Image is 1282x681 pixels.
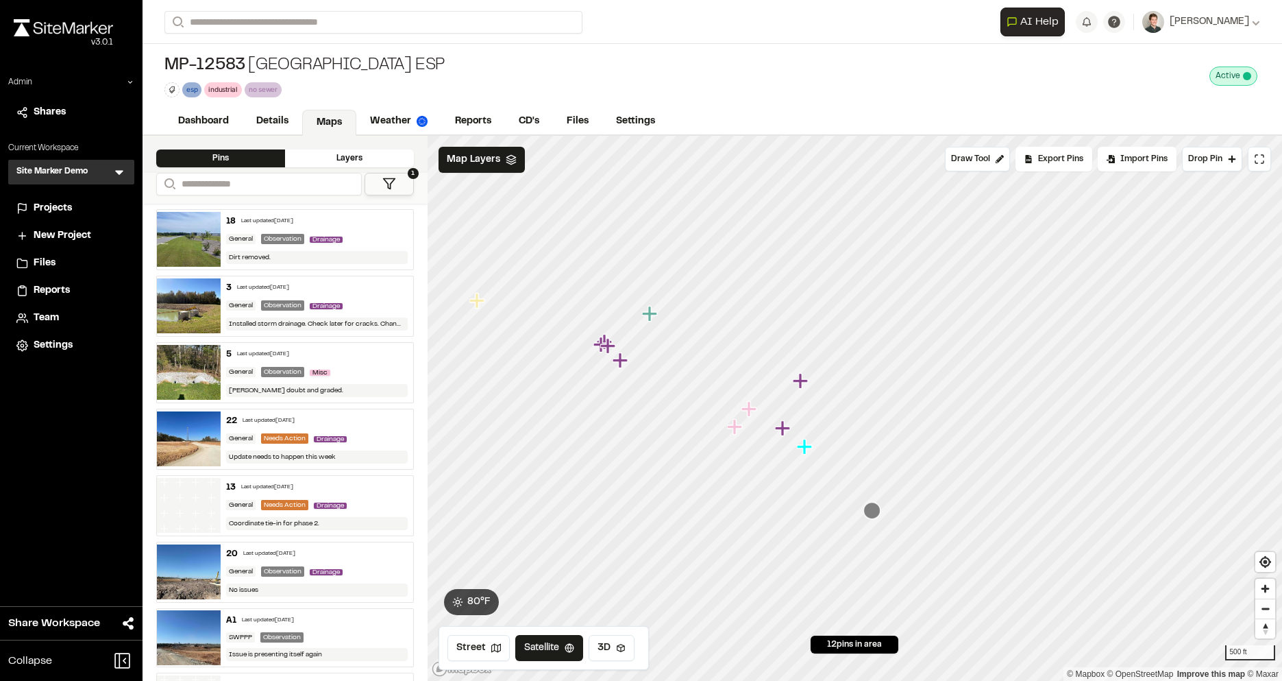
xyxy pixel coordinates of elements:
[226,500,256,510] div: General
[157,212,221,267] img: file
[245,82,282,97] div: no sewer
[157,545,221,599] img: file
[602,108,669,134] a: Settings
[16,283,126,298] a: Reports
[1255,619,1275,638] button: Reset bearing to north
[260,632,304,643] div: Observation
[204,82,242,97] div: industrial
[1247,669,1279,679] a: Maxar
[226,632,255,643] div: SWPPP
[226,566,256,577] div: General
[226,614,236,627] div: A1
[1120,153,1168,165] span: Import Pins
[261,500,308,510] div: Needs Action
[945,147,1010,171] button: Draw Tool
[164,82,180,97] button: Edit Tags
[261,566,304,577] div: Observation
[16,201,126,216] a: Projects
[1142,11,1164,33] img: User
[1098,147,1176,171] div: Import Pins into your project
[310,237,343,243] span: Drainage
[164,55,245,77] span: MP-12583
[226,251,407,264] div: Dirt removed.
[261,234,304,244] div: Observation
[157,610,221,665] img: file
[597,333,615,351] div: Map marker
[157,278,221,333] img: file
[310,370,330,376] span: Misc
[1255,579,1275,599] span: Zoom in
[310,569,343,575] span: Drainage
[157,345,221,400] img: file
[1255,619,1275,638] span: Reset bearing to north
[34,105,66,120] span: Shares
[8,615,100,632] span: Share Workspace
[243,550,295,558] div: Last updated [DATE]
[34,283,70,298] span: Reports
[156,150,285,167] div: Pins
[241,217,293,226] div: Last updated [DATE]
[226,481,236,494] div: 13
[797,438,815,456] div: Map marker
[1170,14,1249,29] span: [PERSON_NAME]
[157,411,221,466] img: file
[1216,70,1240,82] span: Active
[226,367,256,377] div: General
[16,165,88,179] h3: Site Marker Demo
[34,228,91,243] span: New Project
[515,635,583,661] button: Satellite
[775,420,793,438] div: Map marker
[226,517,407,530] div: Coordinate tie-in for phase 2.
[243,417,295,425] div: Last updated [DATE]
[310,303,343,309] span: Drainage
[226,282,232,294] div: 3
[226,300,256,311] div: General
[164,11,189,34] button: Search
[1255,599,1275,619] span: Zoom out
[417,116,428,127] img: precipai.png
[261,433,308,444] div: Needs Action
[408,168,419,179] span: 1
[164,108,243,134] a: Dashboard
[951,153,990,165] span: Draw Tool
[1209,67,1257,86] div: This project is active and counting against your active project count.
[613,352,630,370] div: Map marker
[1000,8,1070,36] div: Open AI Assistant
[8,653,52,669] span: Collapse
[237,350,289,359] div: Last updated [DATE]
[863,502,881,520] div: Map marker
[1142,11,1260,33] button: [PERSON_NAME]
[447,152,500,167] span: Map Layers
[16,256,126,271] a: Files
[600,337,618,355] div: Map marker
[467,595,491,610] span: 80 ° F
[14,19,113,36] img: rebrand.png
[261,367,304,377] div: Observation
[469,292,487,310] div: Map marker
[1038,153,1083,165] span: Export Pins
[1255,599,1275,619] button: Zoom out
[16,105,126,120] a: Shares
[1225,645,1275,660] div: 500 ft
[1177,669,1245,679] a: Map feedback
[237,284,289,292] div: Last updated [DATE]
[365,173,414,195] button: 1
[444,589,499,615] button: 80°F
[182,82,201,97] div: esp
[241,483,293,492] div: Last updated [DATE]
[226,584,407,597] div: No issues
[642,305,660,323] div: Map marker
[314,436,347,442] span: Drainage
[164,55,445,77] div: [GEOGRAPHIC_DATA] ESP
[157,478,221,533] img: banner-white.png
[16,228,126,243] a: New Project
[14,36,113,49] div: Oh geez...please don't...
[1255,552,1275,572] button: Find my location
[243,108,302,134] a: Details
[226,548,238,560] div: 20
[314,503,347,509] span: Drainage
[1107,669,1174,679] a: OpenStreetMap
[34,256,56,271] span: Files
[1067,669,1105,679] a: Mapbox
